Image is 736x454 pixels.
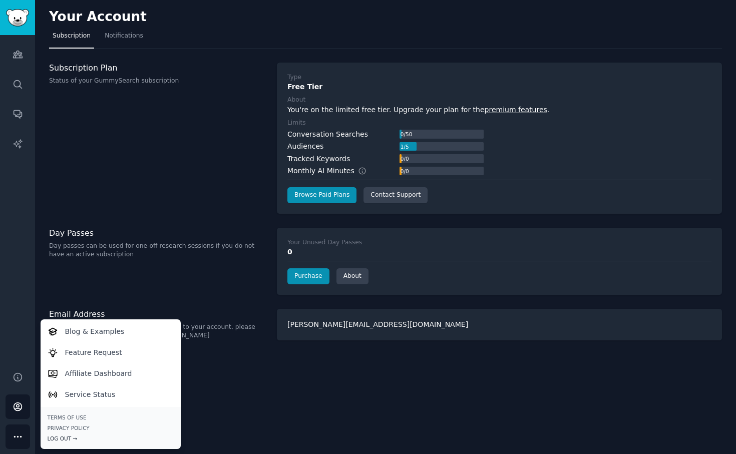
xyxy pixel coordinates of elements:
a: Service Status [42,384,179,405]
h3: Subscription Plan [49,63,266,73]
div: Monthly AI Minutes [287,166,377,176]
div: You're on the limited free tier. Upgrade your plan for the . [287,105,711,115]
p: Affiliate Dashboard [65,368,132,379]
div: Your Unused Day Passes [287,238,362,247]
span: Notifications [105,32,143,41]
a: Subscription [49,28,94,49]
h2: Your Account [49,9,147,25]
a: Terms of Use [48,414,174,421]
div: Type [287,73,301,82]
p: Day passes can be used for one-off research sessions if you do not have an active subscription [49,242,266,259]
p: Blog & Examples [65,326,125,337]
a: Feature Request [42,342,179,363]
img: GummySearch logo [6,9,29,27]
div: Free Tier [287,82,711,92]
a: Privacy Policy [48,424,174,431]
a: premium features [485,106,547,114]
a: Browse Paid Plans [287,187,356,203]
span: Subscription [53,32,91,41]
p: Status of your GummySearch subscription [49,77,266,86]
a: Blog & Examples [42,321,179,342]
div: 0 / 50 [400,130,413,139]
div: Tracked Keywords [287,154,350,164]
h3: Email Address [49,309,266,319]
div: 0 / 0 [400,154,410,163]
div: Audiences [287,141,323,152]
div: 0 [287,247,711,257]
a: Affiliate Dashboard [42,363,179,384]
a: Notifications [101,28,147,49]
h3: Day Passes [49,228,266,238]
div: 0 / 0 [400,167,410,176]
div: Limits [287,119,306,128]
div: Conversation Searches [287,129,368,140]
div: Log Out → [48,435,174,442]
div: [PERSON_NAME][EMAIL_ADDRESS][DOMAIN_NAME] [277,309,722,340]
a: About [336,268,369,284]
a: Purchase [287,268,329,284]
a: Contact Support [363,187,428,203]
div: 1 / 5 [400,142,410,151]
p: Feature Request [65,347,122,358]
div: About [287,96,305,105]
p: Service Status [65,389,116,400]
